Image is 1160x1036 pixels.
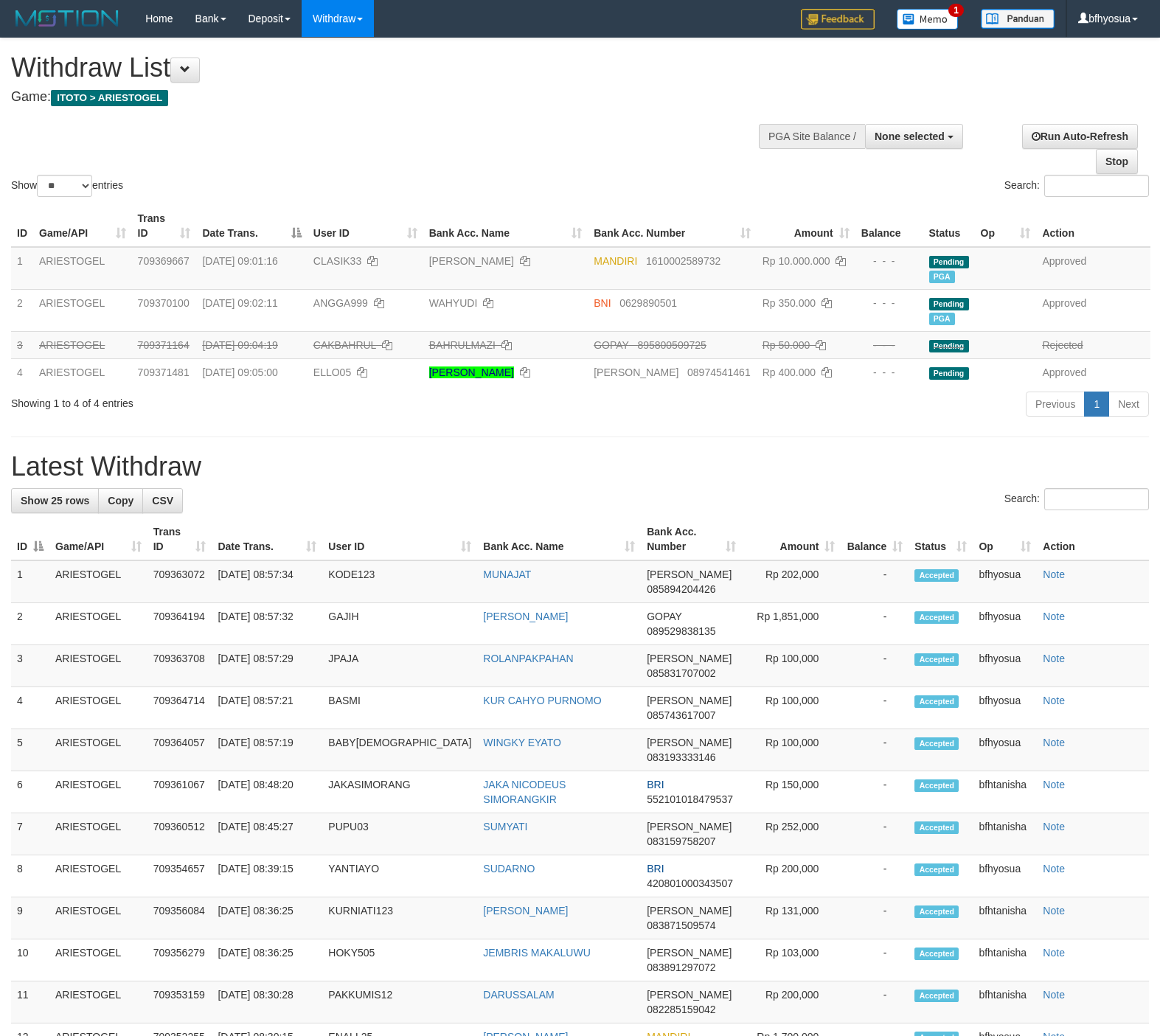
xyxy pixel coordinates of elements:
span: ELLO05 [313,366,351,378]
th: Bank Acc. Name: activate to sort column ascending [477,518,641,560]
span: Rp 350.000 [763,297,816,309]
th: Status: activate to sort column ascending [909,518,973,560]
span: PGA [929,313,955,325]
td: bfhyosua [973,645,1037,687]
td: - [841,939,909,981]
span: [PERSON_NAME] [647,821,732,832]
span: Accepted [914,695,959,708]
label: Show entries [11,175,123,197]
img: panduan.png [981,9,1055,29]
td: ARIESTOGEL [49,981,147,1023]
span: BNI [594,297,611,309]
span: MANDIRI [594,255,637,267]
td: bfhyosua [973,855,1037,897]
span: [PERSON_NAME] [647,947,732,959]
td: - [841,729,909,771]
span: Copy 083891297072 to clipboard [647,962,715,973]
td: ARIESTOGEL [33,358,132,386]
span: Accepted [914,905,959,918]
label: Search: [1004,488,1149,510]
td: 6 [11,771,49,813]
span: Copy 420801000343507 to clipboard [647,877,733,889]
span: Copy 1610002589732 to clipboard [646,255,720,267]
td: bfhtanisha [973,771,1037,813]
span: Copy 089529838135 to clipboard [647,625,715,637]
td: ARIESTOGEL [33,247,132,290]
td: 4 [11,358,33,386]
span: Rp 10.000.000 [763,255,830,267]
th: Action [1037,518,1149,560]
span: Rp 400.000 [763,366,816,378]
td: ARIESTOGEL [49,729,147,771]
td: bfhyosua [973,603,1037,645]
th: Op: activate to sort column ascending [973,518,1037,560]
td: 8 [11,855,49,897]
td: YANTIAYO [322,855,477,897]
button: None selected [865,124,963,149]
span: Copy 083159758207 to clipboard [647,835,715,847]
td: [DATE] 08:30:28 [212,981,322,1023]
td: - [841,855,909,897]
a: [PERSON_NAME] [483,611,568,622]
img: Button%20Memo.svg [897,9,959,29]
a: WAHYUDI [429,297,478,309]
h1: Withdraw List [11,53,759,83]
th: Amount: activate to sort column ascending [757,205,855,247]
span: Accepted [914,653,959,666]
td: 709360512 [147,813,212,855]
span: 709371481 [138,366,190,378]
span: [PERSON_NAME] [647,695,732,706]
td: 709356084 [147,897,212,939]
td: 10 [11,939,49,981]
td: Rp 100,000 [742,687,841,729]
div: - - - [861,338,917,352]
span: GOPAY [594,339,628,351]
td: Rp 100,000 [742,645,841,687]
input: Search: [1044,175,1149,197]
td: [DATE] 08:36:25 [212,897,322,939]
td: [DATE] 08:57:34 [212,560,322,603]
span: None selected [875,131,945,142]
td: Rp 202,000 [742,560,841,603]
th: User ID: activate to sort column ascending [308,205,423,247]
div: Showing 1 to 4 of 4 entries [11,390,472,411]
td: Rejected [1036,331,1150,358]
td: 5 [11,729,49,771]
td: 3 [11,645,49,687]
a: [PERSON_NAME] [483,905,568,917]
td: bfhtanisha [973,981,1037,1023]
h4: Game: [11,90,759,105]
td: 709361067 [147,771,212,813]
th: Amount: activate to sort column ascending [742,518,841,560]
td: 2 [11,289,33,331]
div: - - - [861,365,917,380]
span: Rp 50.000 [763,339,810,351]
td: [DATE] 08:48:20 [212,771,322,813]
h1: Latest Withdraw [11,452,1149,482]
span: CSV [152,495,173,507]
td: bfhtanisha [973,897,1037,939]
td: Rp 103,000 [742,939,841,981]
td: [DATE] 08:45:27 [212,813,322,855]
th: Date Trans.: activate to sort column descending [196,205,307,247]
td: Rp 131,000 [742,897,841,939]
a: Run Auto-Refresh [1022,124,1138,149]
div: PGA Site Balance / [759,124,865,149]
a: Note [1043,569,1065,580]
span: Pending [929,367,969,380]
a: Note [1043,779,1065,790]
span: Accepted [914,821,959,834]
span: Accepted [914,611,959,624]
td: Rp 1,851,000 [742,603,841,645]
th: Game/API: activate to sort column ascending [33,205,132,247]
td: 1 [11,247,33,290]
a: 1 [1084,392,1109,417]
span: Copy 085743617007 to clipboard [647,709,715,721]
td: [DATE] 08:57:19 [212,729,322,771]
a: [PERSON_NAME] [429,366,514,378]
a: Copy [98,488,143,513]
td: [DATE] 08:57:21 [212,687,322,729]
td: 709364057 [147,729,212,771]
span: Copy 085831707002 to clipboard [647,667,715,679]
th: Op: activate to sort column ascending [975,205,1037,247]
